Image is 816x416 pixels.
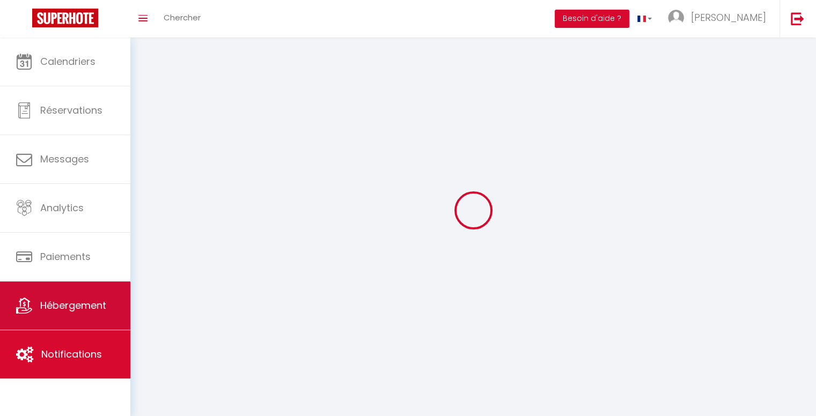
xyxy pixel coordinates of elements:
span: Messages [40,152,89,166]
div: Notification de nouveau message [31,2,43,14]
span: Analytics [40,201,84,214]
span: Chercher [164,12,201,23]
img: logout [791,12,804,25]
span: Hébergement [40,299,106,312]
span: Calendriers [40,55,95,68]
span: [PERSON_NAME] [691,11,766,24]
img: Super Booking [32,9,98,27]
img: ... [668,10,684,26]
span: Notifications [41,347,102,361]
button: Besoin d'aide ? [555,10,629,28]
span: Paiements [40,250,91,263]
span: Réservations [40,103,102,117]
button: Ouvrir le widget de chat LiveChat [9,4,41,36]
